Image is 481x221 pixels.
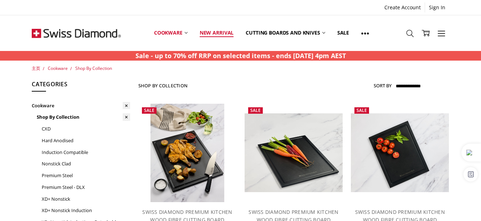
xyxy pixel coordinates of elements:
h5: Categories [32,80,130,92]
a: Nonstick Clad [42,158,130,170]
a: New arrival [194,17,240,49]
img: SWISS DIAMOND PREMIUM KITCHEN WOOD FIBRE CUTTING BOARD 44X32.5X0.9CM [150,104,224,202]
a: SWISS DIAMOND PREMIUM KITCHEN WOOD FIBRE CUTTING BOARD 44X32.5X0.9CM [138,104,237,202]
a: Sign In [425,2,449,12]
span: Sale [357,107,367,113]
a: SWISS DIAMOND PREMIUM KITCHEN WOOD FIBRE CUTTING BOARD 30X23.5X0.9CM [351,104,449,202]
a: XD+ Nonstick Induction [42,205,130,216]
img: SWISS DIAMOND PREMIUM KITCHEN WOOD FIBRE CUTTING BOARD 37X27.5X0.9CM [245,113,343,192]
a: Shop By Collection [37,111,130,123]
a: Premium Steel [42,170,130,181]
a: 主页 [32,65,40,71]
a: Cookware [48,65,68,71]
a: Hard Anodised [42,135,130,147]
a: SWISS DIAMOND PREMIUM KITCHEN WOOD FIBRE CUTTING BOARD 37X27.5X0.9CM [245,104,343,202]
a: XD+ Nonstick [42,193,130,205]
img: SWISS DIAMOND PREMIUM KITCHEN WOOD FIBRE CUTTING BOARD 30X23.5X0.9CM [351,113,449,192]
span: Sale [250,107,261,113]
a: Shop By Collection [75,65,112,71]
a: CXD [42,123,130,135]
img: Free Shipping On Every Order [32,15,121,51]
a: Show All [355,17,375,49]
strong: Sale - up to 70% off RRP on selected items - ends [DATE] 4pm AEST [135,51,346,60]
a: Cookware [148,17,194,49]
span: Sale [144,107,154,113]
a: Induction Compatible [42,147,130,158]
a: Premium Steel - DLX [42,181,130,193]
a: Sale [331,17,355,49]
a: Cutting boards and knives [240,17,331,49]
a: Create Account [380,2,425,12]
label: Sort By [374,80,392,91]
h1: Shop By Collection [138,83,188,88]
a: Cookware [32,100,130,112]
